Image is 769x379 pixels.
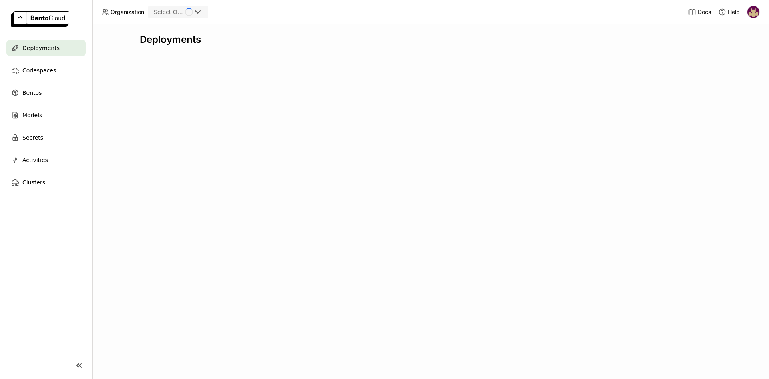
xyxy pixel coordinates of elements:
a: Models [6,107,86,123]
a: Secrets [6,130,86,146]
span: Deployments [22,43,60,53]
span: Docs [698,8,711,16]
img: logo [11,11,69,27]
span: Codespaces [22,66,56,75]
span: Models [22,110,42,120]
span: Secrets [22,133,43,142]
img: Hélio Júnior [747,6,759,18]
span: Bentos [22,88,42,98]
span: Organization [111,8,144,16]
a: Activities [6,152,86,168]
div: Help [718,8,740,16]
a: Bentos [6,85,86,101]
div: Deployments [140,34,721,46]
span: Activities [22,155,48,165]
div: Select Organization [154,8,185,16]
a: Docs [688,8,711,16]
span: Clusters [22,178,45,187]
a: Clusters [6,174,86,191]
span: Help [728,8,740,16]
